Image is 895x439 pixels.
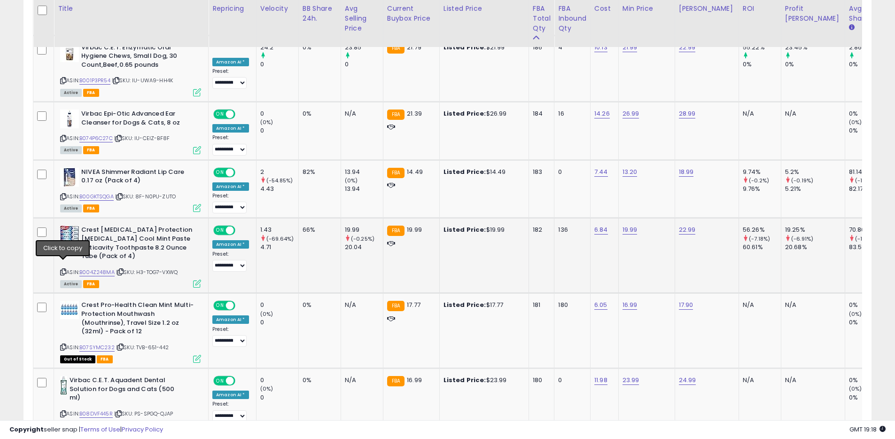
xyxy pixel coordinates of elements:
a: 26.99 [623,109,639,118]
div: 0 [260,110,298,118]
small: (-0.19%) [791,177,813,184]
div: 4.43 [260,185,298,193]
div: 181 [533,301,547,309]
small: (0%) [260,118,273,126]
div: 0% [849,60,887,69]
div: 0 [260,60,298,69]
div: Preset: [212,326,249,347]
span: All listings currently available for purchase on Amazon [60,89,82,97]
b: Listed Price: [444,225,486,234]
div: 184 [533,110,547,118]
div: 5.21% [785,185,845,193]
small: (0%) [260,385,273,392]
b: Virbac C.E.T. Enzymatic Oral Hygiene Chews, Small Dog, 30 Count,Beef,0.65 pounds [81,43,195,72]
div: 0 [260,301,298,309]
div: N/A [743,376,774,384]
div: $23.99 [444,376,521,384]
div: 0% [303,376,334,384]
div: 1.43 [260,226,298,234]
div: 0% [849,376,887,384]
img: 61VHqZskPzL._SL40_.jpg [60,226,79,243]
a: 18.99 [679,167,694,177]
span: FBA [83,146,99,154]
div: $19.99 [444,226,521,234]
div: Amazon AI * [212,58,249,66]
small: (0%) [849,310,862,318]
div: ASIN: [60,43,201,95]
div: Current Buybox Price [387,4,436,24]
span: 17.77 [407,300,420,309]
img: 41zSUhNOkML._SL40_.jpg [60,168,79,187]
div: 0% [303,43,334,52]
b: Virbac Epi-Otic Advanced Ear Cleanser for Dogs & Cats, 8 oz [81,110,195,129]
a: 11.98 [594,376,607,385]
a: 28.99 [679,109,696,118]
div: 2 [260,168,298,176]
div: $17.77 [444,301,521,309]
div: Amazon AI * [212,391,249,399]
img: 412iEsbdRvL._SL40_.jpg [60,376,67,395]
div: 0 [260,318,298,327]
b: Crest Pro-Health Clean Mint Multi-Protection Mouthwash (Mouthrinse), Travel Size 1.2 oz (32ml) - ... [81,301,195,338]
small: (0%) [849,118,862,126]
div: Amazon AI * [212,240,249,249]
div: 0 [260,376,298,384]
small: (-6.91%) [791,235,813,243]
small: FBA [387,376,405,386]
div: 180 [533,376,547,384]
span: FBA [97,355,113,363]
a: B07SYMC232 [79,344,115,352]
div: N/A [743,301,774,309]
div: 13.94 [345,168,383,176]
a: Privacy Policy [122,425,163,434]
span: All listings currently available for purchase on Amazon [60,204,82,212]
small: FBA [387,226,405,236]
div: 9.74% [743,168,781,176]
span: OFF [234,302,249,310]
div: 4 [558,43,583,52]
span: ON [214,227,226,235]
div: 0 [558,168,583,176]
a: B004Z248MA [79,268,115,276]
div: 60.61% [743,243,781,251]
small: (0%) [345,177,358,184]
div: N/A [345,301,376,309]
div: 0% [849,318,887,327]
div: 19.25% [785,226,845,234]
a: 6.84 [594,225,608,235]
span: 14.49 [407,167,423,176]
div: 0% [849,110,887,118]
span: | SKU: H3-TOG7-VXWQ [116,268,178,276]
div: Velocity [260,4,295,14]
div: 82.17% [849,185,887,193]
a: B001P3PR54 [79,77,110,85]
div: 55.22% [743,43,781,52]
div: ASIN: [60,226,201,287]
span: 2025-10-6 19:18 GMT [849,425,886,434]
a: 17.90 [679,300,693,310]
div: Preset: [212,68,249,89]
a: B08DVF445R [79,410,113,418]
a: 7.44 [594,167,608,177]
div: [PERSON_NAME] [679,4,735,14]
b: Listed Price: [444,109,486,118]
div: N/A [785,301,838,309]
div: Avg Selling Price [345,4,379,33]
div: 0% [303,301,334,309]
div: 23.85 [345,43,383,52]
div: 0% [303,110,334,118]
div: 16 [558,110,583,118]
a: B074P6C27C [79,134,113,142]
span: All listings currently available for purchase on Amazon [60,280,82,288]
div: 2.86% [849,43,887,52]
small: (0%) [849,385,862,392]
div: Preset: [212,193,249,214]
div: 0% [785,60,845,69]
div: 4.71 [260,243,298,251]
small: (0%) [260,310,273,318]
div: Listed Price [444,4,525,14]
span: 21.39 [407,109,422,118]
div: 182 [533,226,547,234]
div: Preset: [212,134,249,156]
span: All listings that are currently out of stock and unavailable for purchase on Amazon [60,355,95,363]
